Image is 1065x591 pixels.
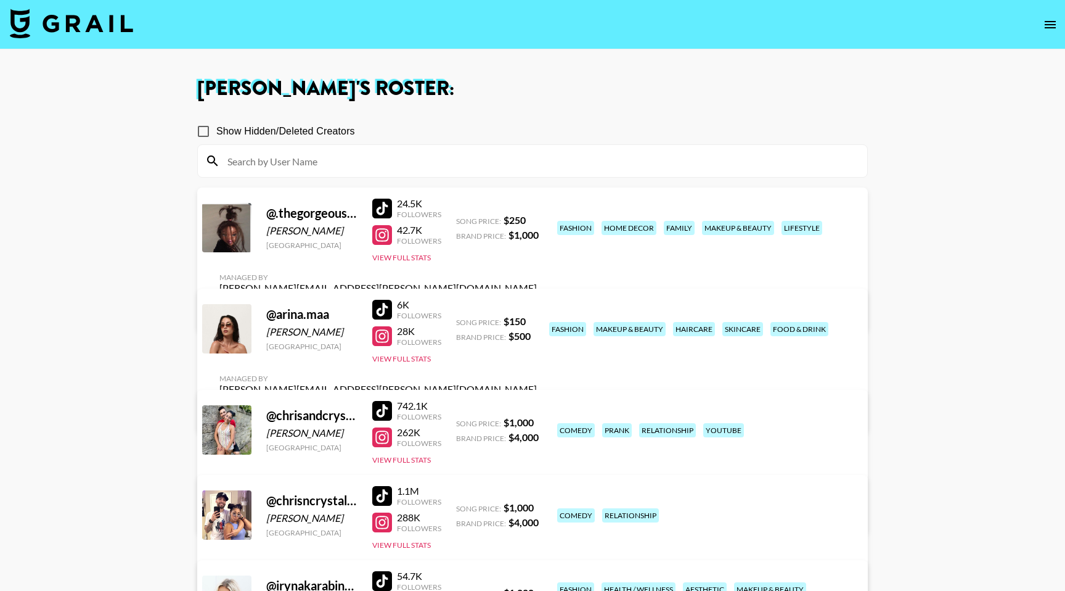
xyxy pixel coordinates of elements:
[770,322,828,336] div: food & drink
[456,217,501,226] span: Song Price:
[602,423,632,437] div: prank
[372,354,431,363] button: View Full Stats
[664,221,695,235] div: family
[219,273,537,282] div: Managed By
[557,508,595,523] div: comedy
[266,493,357,508] div: @ chrisncrystal14
[397,311,441,320] div: Followers
[266,408,357,423] div: @ chrisandcrystal1
[397,485,441,497] div: 1.1M
[372,253,431,262] button: View Full Stats
[456,231,506,241] span: Brand Price:
[639,423,696,437] div: relationship
[594,322,666,336] div: makeup & beauty
[557,423,595,437] div: comedy
[266,205,357,221] div: @ .thegorgeousdoll
[397,426,441,439] div: 262K
[397,337,441,347] div: Followers
[504,214,526,226] strong: $ 250
[372,455,431,465] button: View Full Stats
[397,511,441,524] div: 288K
[397,439,441,448] div: Followers
[216,124,355,139] span: Show Hidden/Deleted Creators
[397,224,441,236] div: 42.7K
[1038,12,1063,37] button: open drawer
[397,570,441,582] div: 54.7K
[397,236,441,246] div: Followers
[504,315,526,327] strong: $ 150
[220,151,860,171] input: Search by User Name
[456,504,501,513] span: Song Price:
[219,374,537,383] div: Managed By
[266,241,357,250] div: [GEOGRAPHIC_DATA]
[266,443,357,452] div: [GEOGRAPHIC_DATA]
[504,416,534,428] strong: $ 1,000
[508,431,539,443] strong: $ 4,000
[508,516,539,528] strong: $ 4,000
[266,307,357,322] div: @ arina.maa
[397,210,441,219] div: Followers
[456,333,506,342] span: Brand Price:
[397,299,441,311] div: 6K
[397,400,441,412] div: 742.1K
[781,221,822,235] div: lifestyle
[504,502,534,513] strong: $ 1,000
[219,383,537,395] div: [PERSON_NAME][EMAIL_ADDRESS][PERSON_NAME][DOMAIN_NAME]
[702,221,774,235] div: makeup & beauty
[673,322,715,336] div: haircare
[10,9,133,38] img: Grail Talent
[456,519,506,528] span: Brand Price:
[372,540,431,550] button: View Full Stats
[266,528,357,537] div: [GEOGRAPHIC_DATA]
[266,342,357,351] div: [GEOGRAPHIC_DATA]
[397,524,441,533] div: Followers
[557,221,594,235] div: fashion
[549,322,586,336] div: fashion
[266,225,357,237] div: [PERSON_NAME]
[197,79,868,99] h1: [PERSON_NAME] 's Roster:
[397,197,441,210] div: 24.5K
[602,508,659,523] div: relationship
[456,434,506,443] span: Brand Price:
[456,419,501,428] span: Song Price:
[508,330,531,342] strong: $ 500
[397,412,441,421] div: Followers
[397,497,441,506] div: Followers
[219,282,537,294] div: [PERSON_NAME][EMAIL_ADDRESS][PERSON_NAME][DOMAIN_NAME]
[266,427,357,439] div: [PERSON_NAME]
[266,512,357,524] div: [PERSON_NAME]
[266,326,357,338] div: [PERSON_NAME]
[456,318,501,327] span: Song Price:
[397,325,441,337] div: 28K
[703,423,744,437] div: youtube
[722,322,763,336] div: skincare
[602,221,656,235] div: home decor
[508,229,539,241] strong: $ 1,000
